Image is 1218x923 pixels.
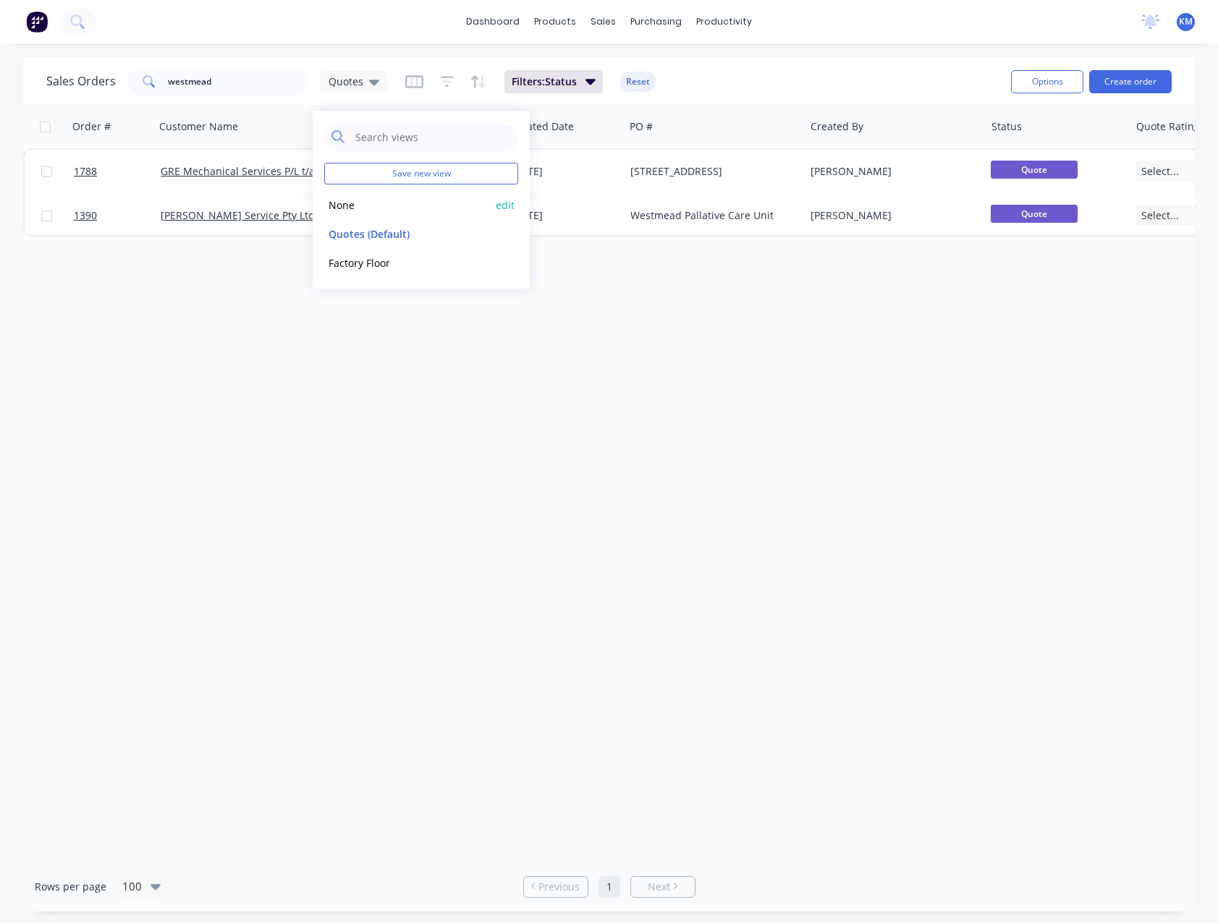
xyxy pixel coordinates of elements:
div: [PERSON_NAME] [811,208,971,223]
button: Reset [620,72,656,92]
button: Create order [1089,70,1172,93]
span: KM [1179,15,1193,28]
div: Created Date [510,119,574,134]
span: Select... [1141,164,1179,179]
div: Quote Rating [1136,119,1200,134]
div: Customer Name [159,119,238,134]
a: Previous page [524,880,588,894]
div: [PERSON_NAME] [811,164,971,179]
input: Search... [168,67,309,96]
img: Factory [26,11,48,33]
span: Quote [991,161,1078,179]
ul: Pagination [517,876,701,898]
button: Filters:Status [504,70,603,93]
div: Order # [72,119,111,134]
a: dashboard [459,11,527,33]
span: Previous [538,880,580,894]
a: Page 1 is your current page [599,876,620,898]
div: sales [583,11,623,33]
button: Options [1011,70,1083,93]
button: Save new view [324,163,518,184]
span: 1788 [74,164,97,179]
a: [PERSON_NAME] Service Pty Ltd ([PERSON_NAME] - Spotless) [161,208,454,222]
input: Search views [354,122,511,151]
button: None [324,197,489,213]
span: Next [648,880,670,894]
a: Next page [631,880,695,894]
h1: Sales Orders [46,75,116,88]
button: Factory Floor [324,255,489,271]
div: productivity [689,11,759,33]
div: Status [991,119,1022,134]
div: [DATE] [511,208,619,223]
span: Quotes [329,74,363,89]
span: Quote [991,205,1078,223]
div: Created By [811,119,863,134]
div: Westmead Pallative Care Unit [630,208,791,223]
a: GRE Mechanical Services P/L t/a [PERSON_NAME] & [PERSON_NAME] [161,164,493,178]
div: [DATE] [511,164,619,179]
div: products [527,11,583,33]
span: 1390 [74,208,97,223]
span: Filters: Status [512,75,577,89]
div: PO # [630,119,653,134]
div: [STREET_ADDRESS] [630,164,791,179]
span: Rows per page [35,880,106,894]
a: 1788 [74,150,161,193]
span: Select... [1141,208,1179,223]
a: 1390 [74,194,161,237]
button: edit [496,197,515,213]
div: purchasing [623,11,689,33]
button: Quotes (Default) [324,226,489,242]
